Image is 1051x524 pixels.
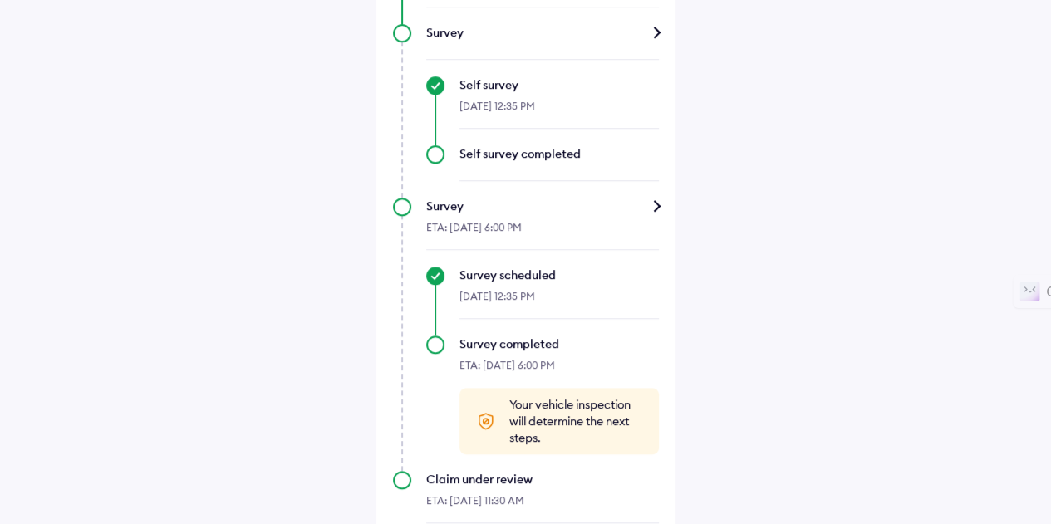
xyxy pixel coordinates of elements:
[459,283,659,319] div: [DATE] 12:35 PM
[426,198,659,214] div: Survey
[426,471,659,487] div: Claim under review
[426,487,659,523] div: ETA: [DATE] 11:30 AM
[459,352,659,388] div: ETA: [DATE] 6:00 PM
[459,145,659,162] div: Self survey completed
[426,214,659,250] div: ETA: [DATE] 6:00 PM
[459,267,659,283] div: Survey scheduled
[459,93,659,129] div: [DATE] 12:35 PM
[509,396,642,446] span: Your vehicle inspection will determine the next steps.
[426,24,659,41] div: Survey
[459,335,659,352] div: Survey completed
[459,76,659,93] div: Self survey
